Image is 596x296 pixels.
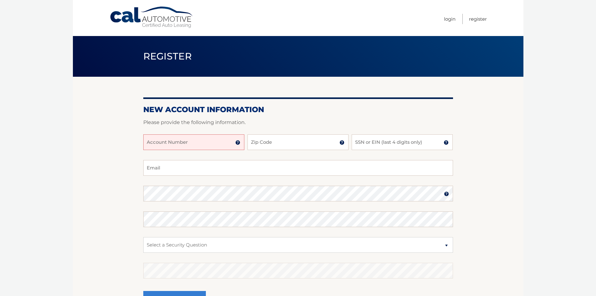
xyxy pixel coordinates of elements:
[143,134,244,150] input: Account Number
[110,6,194,29] a: Cal Automotive
[339,140,344,145] img: tooltip.svg
[143,105,453,114] h2: New Account Information
[444,191,449,196] img: tooltip.svg
[469,14,487,24] a: Register
[444,14,456,24] a: Login
[235,140,240,145] img: tooltip.svg
[143,50,192,62] span: Register
[247,134,349,150] input: Zip Code
[444,140,449,145] img: tooltip.svg
[143,118,453,127] p: Please provide the following information.
[143,160,453,176] input: Email
[352,134,453,150] input: SSN or EIN (last 4 digits only)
